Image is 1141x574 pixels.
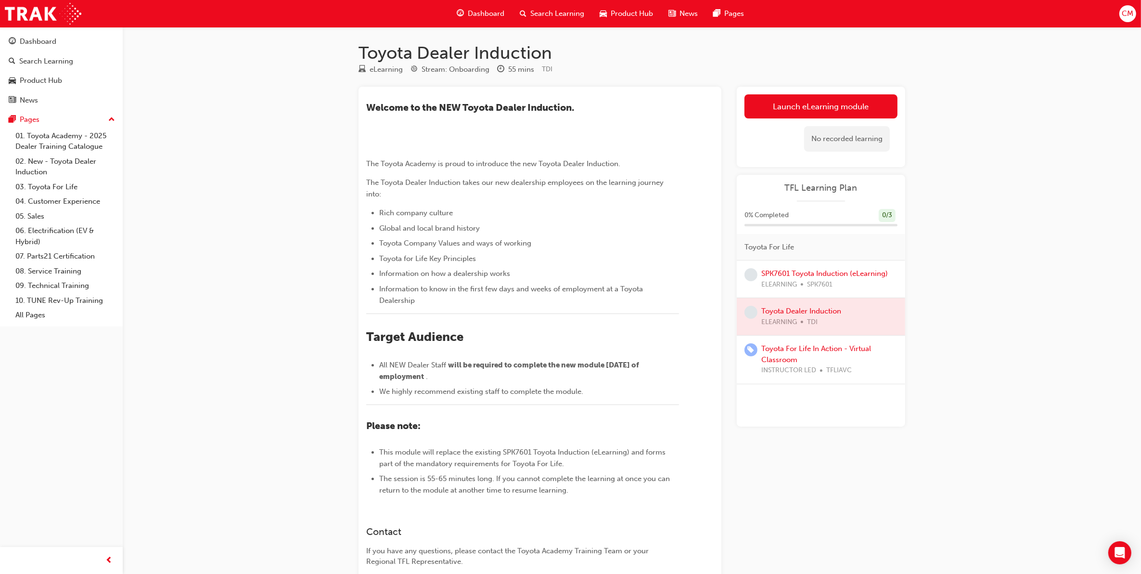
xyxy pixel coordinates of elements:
span: Dashboard [468,8,504,19]
span: All NEW Dealer Staff [379,361,446,369]
span: guage-icon [9,38,16,46]
span: car-icon [600,8,607,20]
span: News [679,8,698,19]
a: 07. Parts21 Certification [12,249,119,264]
a: Dashboard [4,33,119,51]
div: Stream: Onboarding [422,64,489,75]
span: Toyota For Life [744,242,794,253]
span: target-icon [410,65,418,74]
span: Toyota Company Values and ways of working [379,239,531,248]
span: Information on how a dealership works [379,269,510,278]
span: The session is 55-65 minutes long. If you cannot complete the learning at once you can return to ... [379,474,672,495]
img: Trak [5,3,81,25]
a: pages-iconPages [705,4,752,24]
button: Pages [4,111,119,129]
span: car-icon [9,77,16,85]
span: Learning resource code [542,65,552,73]
span: learningRecordVerb_NONE-icon [744,306,757,319]
a: News [4,91,119,109]
a: Search Learning [4,52,119,70]
a: Product Hub [4,72,119,90]
div: Open Intercom Messenger [1108,541,1131,564]
span: guage-icon [457,8,464,20]
span: learningRecordVerb_ENROLL-icon [744,343,757,356]
span: The Toyota Academy is proud to introduce the new Toyota Dealer Induction. [366,159,620,168]
span: news-icon [9,96,16,105]
span: The Toyota Dealer Induction takes our new dealership employees on the learning journey into: [366,178,666,198]
a: SPK7601 Toyota Induction (eLearning) [761,269,888,278]
button: DashboardSearch LearningProduct HubNews [4,31,119,111]
span: learningRecordVerb_NONE-icon [744,268,757,281]
span: up-icon [108,114,115,126]
div: Duration [497,64,534,76]
span: ELEARNING [761,279,797,290]
span: TFLIAVC [826,365,852,376]
span: Rich company culture [379,209,453,217]
a: Launch eLearning module [744,94,897,118]
div: News [20,95,38,106]
a: All Pages [12,308,119,323]
span: prev-icon [106,555,113,567]
div: Stream [410,64,489,76]
h3: Contact [366,526,679,537]
div: 55 mins [508,64,534,75]
span: This module will replace the existing SPK7601 Toyota Induction (eLearning) and forms part of the ... [379,448,667,468]
div: eLearning [370,64,403,75]
span: clock-icon [497,65,504,74]
a: guage-iconDashboard [449,4,512,24]
div: No recorded learning [804,126,890,152]
a: news-iconNews [661,4,705,24]
span: learningResourceType_ELEARNING-icon [359,65,366,74]
span: CM [1122,8,1133,19]
span: SPK7601 [807,279,833,290]
span: ​Welcome to the NEW Toyota Dealer Induction. [366,102,574,113]
span: Search Learning [530,8,584,19]
a: 04. Customer Experience [12,194,119,209]
span: search-icon [9,57,15,66]
a: 02. New - Toyota Dealer Induction [12,154,119,180]
a: Toyota For Life In Action - Virtual Classroom [761,344,871,364]
a: 06. Electrification (EV & Hybrid) [12,223,119,249]
h1: Toyota Dealer Induction [359,42,905,64]
span: 0 % Completed [744,210,789,221]
span: Pages [724,8,744,19]
a: TFL Learning Plan [744,183,897,194]
span: will be required to complete the new module [DATE] of employment [379,361,641,381]
span: search-icon [520,8,526,20]
span: . [426,372,428,381]
a: 05. Sales [12,209,119,224]
span: INSTRUCTOR LED [761,365,816,376]
span: Toyota for Life Key Principles [379,254,476,263]
span: Please note: [366,420,421,431]
span: Information to know in the first few days and weeks of employment at a Toyota Dealership [379,285,645,305]
a: car-iconProduct Hub [592,4,661,24]
a: 03. Toyota For Life [12,180,119,195]
a: search-iconSearch Learning [512,4,592,24]
button: CM [1119,5,1136,22]
span: Global and local brand history [379,224,480,233]
div: 0 / 3 [879,209,896,222]
div: Product Hub [20,75,62,86]
span: pages-icon [713,8,720,20]
span: Product Hub [611,8,653,19]
div: Search Learning [19,56,73,67]
div: If you have any questions, please contact the Toyota Academy Training Team or your Regional TFL R... [366,546,679,567]
span: Target Audience [366,329,463,344]
div: Pages [20,114,39,125]
span: We highly recommend existing staff to complete the module. [379,387,583,396]
div: Dashboard [20,36,56,47]
span: pages-icon [9,116,16,124]
a: 08. Service Training [12,264,119,279]
div: Type [359,64,403,76]
span: news-icon [668,8,676,20]
a: 01. Toyota Academy - 2025 Dealer Training Catalogue [12,129,119,154]
a: 10. TUNE Rev-Up Training [12,293,119,308]
a: 09. Technical Training [12,278,119,293]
